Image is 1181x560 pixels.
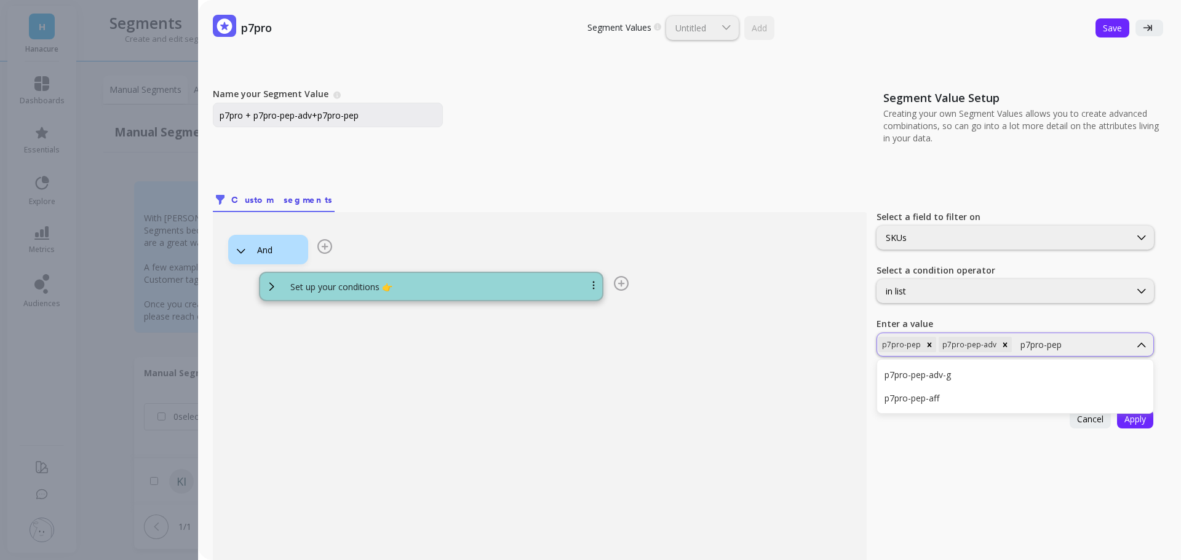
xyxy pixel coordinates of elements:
div: SKUs [886,232,1121,243]
div: p7pro-pep [878,337,923,352]
button: Cancel [1070,409,1111,428]
label: Enter a value [877,318,945,330]
span: Custom segments [231,194,332,206]
div: p7pro-pep-aff [885,392,1146,404]
p: Segment Values [587,22,661,34]
label: Name your Segment Value [213,88,328,100]
div: in list [886,285,1121,297]
label: Select a field to filter on [877,211,980,223]
button: Save [1096,18,1129,37]
div: Remove p7pro-pep [923,337,936,352]
div: p7pro-pep-adv [939,337,998,352]
nav: Tabs [213,184,867,212]
span: Save [1103,22,1122,34]
p: Creating your own Segment Values allows you to create advanced combinations, so can go into a lot... [883,108,1166,144]
span: Cancel [1077,413,1103,425]
label: Select a condition operator [877,264,995,277]
p: Set up your conditions 👉 [290,281,392,293]
span: Apply [1124,413,1146,425]
input: Hawaii20, NYC15 [213,103,443,127]
p: Segment Value Setup [883,88,1166,108]
div: And [257,244,293,256]
button: Apply [1117,409,1153,428]
div: p7pro-pep-adv-g [885,369,1146,381]
p: p7pro [241,18,272,37]
div: Remove p7pro-pep-adv [998,337,1012,352]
